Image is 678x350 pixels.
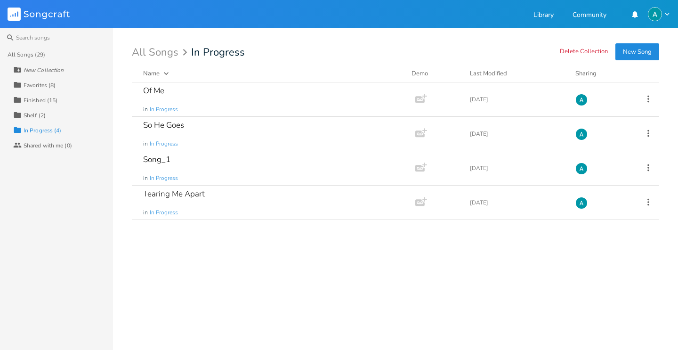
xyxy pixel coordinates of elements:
span: in [143,174,148,182]
span: in [143,140,148,148]
a: Community [573,12,606,20]
div: Finished (15) [24,98,57,103]
span: In Progress [191,47,245,57]
div: Tearing Me Apart [143,190,205,198]
div: New Collection [24,67,64,73]
button: Name [143,69,400,78]
img: Alex [575,163,588,175]
button: Last Modified [470,69,564,78]
div: All Songs (29) [8,52,45,57]
span: In Progress [150,174,178,182]
div: Shared with me (0) [24,143,72,148]
span: In Progress [150,209,178,217]
div: [DATE] [470,97,564,102]
div: Favorites (8) [24,82,56,88]
span: in [143,106,148,114]
img: Alex [575,128,588,140]
div: In Progress (4) [24,128,62,133]
div: Song_1 [143,155,170,163]
div: All Songs [132,48,190,57]
img: Alex [575,94,588,106]
a: Library [533,12,554,20]
div: [DATE] [470,165,564,171]
div: Sharing [575,69,632,78]
div: Shelf (2) [24,113,46,118]
img: Alex [575,197,588,209]
div: [DATE] [470,200,564,205]
img: Alex [648,7,662,21]
span: in [143,209,148,217]
div: Of Me [143,87,164,95]
button: Delete Collection [560,48,608,56]
div: [DATE] [470,131,564,137]
div: So He Goes [143,121,184,129]
span: In Progress [150,106,178,114]
div: Demo [412,69,459,78]
span: In Progress [150,140,178,148]
button: New Song [615,43,659,60]
div: Last Modified [470,69,507,78]
div: Name [143,69,160,78]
